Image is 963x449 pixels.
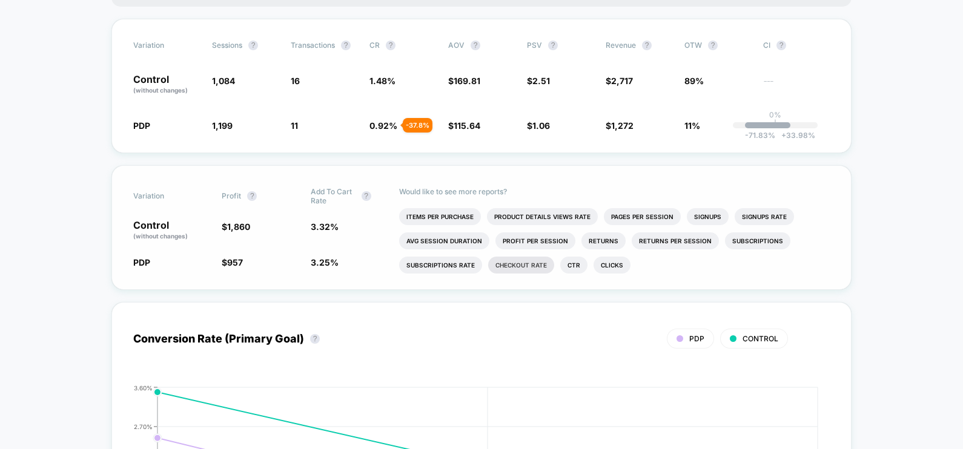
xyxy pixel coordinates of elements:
[606,76,633,86] span: $
[222,191,241,200] span: Profit
[247,191,257,201] button: ?
[611,76,633,86] span: 2,717
[488,257,554,274] li: Checkout Rate
[311,221,339,232] span: 3.32 %
[781,131,786,140] span: +
[776,41,786,50] button: ?
[386,41,395,50] button: ?
[133,257,150,267] span: PDP
[684,76,704,86] span: 89%
[248,41,258,50] button: ?
[560,257,587,274] li: Ctr
[291,76,300,86] span: 16
[725,232,790,249] li: Subscriptions
[403,118,432,133] div: - 37.8 %
[684,41,751,50] span: OTW
[399,208,481,225] li: Items Per Purchase
[775,131,815,140] span: 33.98 %
[594,257,630,274] li: Clicks
[133,87,188,94] span: (without changes)
[684,120,700,131] span: 11%
[448,41,465,50] span: AOV
[399,187,830,196] p: Would like to see more reports?
[369,76,395,86] span: 1.48 %
[471,41,480,50] button: ?
[642,41,652,50] button: ?
[763,77,830,95] span: ---
[743,334,778,343] span: CONTROL
[632,232,719,249] li: Returns Per Session
[769,110,781,119] p: 0%
[133,120,150,131] span: PDP
[369,120,397,131] span: 0.92 %
[774,119,776,128] p: |
[311,257,339,267] span: 3.25 %
[133,220,210,241] p: Control
[487,208,598,225] li: Product Details Views Rate
[532,120,550,131] span: 1.06
[548,41,558,50] button: ?
[227,257,243,267] span: 957
[399,232,489,249] li: Avg Session Duration
[133,232,188,240] span: (without changes)
[227,221,250,232] span: 1,860
[495,232,575,249] li: Profit Per Session
[369,41,380,50] span: CR
[291,120,298,131] span: 11
[448,76,480,86] span: $
[212,41,242,50] span: Sessions
[763,41,830,50] span: CI
[134,422,153,430] tspan: 2.70%
[527,76,550,86] span: $
[606,41,636,50] span: Revenue
[581,232,626,249] li: Returns
[133,41,200,50] span: Variation
[527,41,542,50] span: PSV
[310,334,320,344] button: ?
[611,120,634,131] span: 1,272
[454,120,480,131] span: 115.64
[689,334,704,343] span: PDP
[399,257,482,274] li: Subscriptions Rate
[745,131,775,140] span: -71.83 %
[341,41,351,50] button: ?
[362,191,371,201] button: ?
[133,74,200,95] p: Control
[133,187,200,205] span: Variation
[212,76,235,86] span: 1,084
[708,41,718,50] button: ?
[606,120,634,131] span: $
[448,120,480,131] span: $
[604,208,681,225] li: Pages Per Session
[735,208,794,225] li: Signups Rate
[532,76,550,86] span: 2.51
[134,384,153,391] tspan: 3.60%
[687,208,729,225] li: Signups
[454,76,480,86] span: 169.81
[222,257,243,267] span: $
[222,221,250,232] span: $
[212,120,233,131] span: 1,199
[291,41,335,50] span: Transactions
[311,187,356,205] span: Add To Cart Rate
[527,120,550,131] span: $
